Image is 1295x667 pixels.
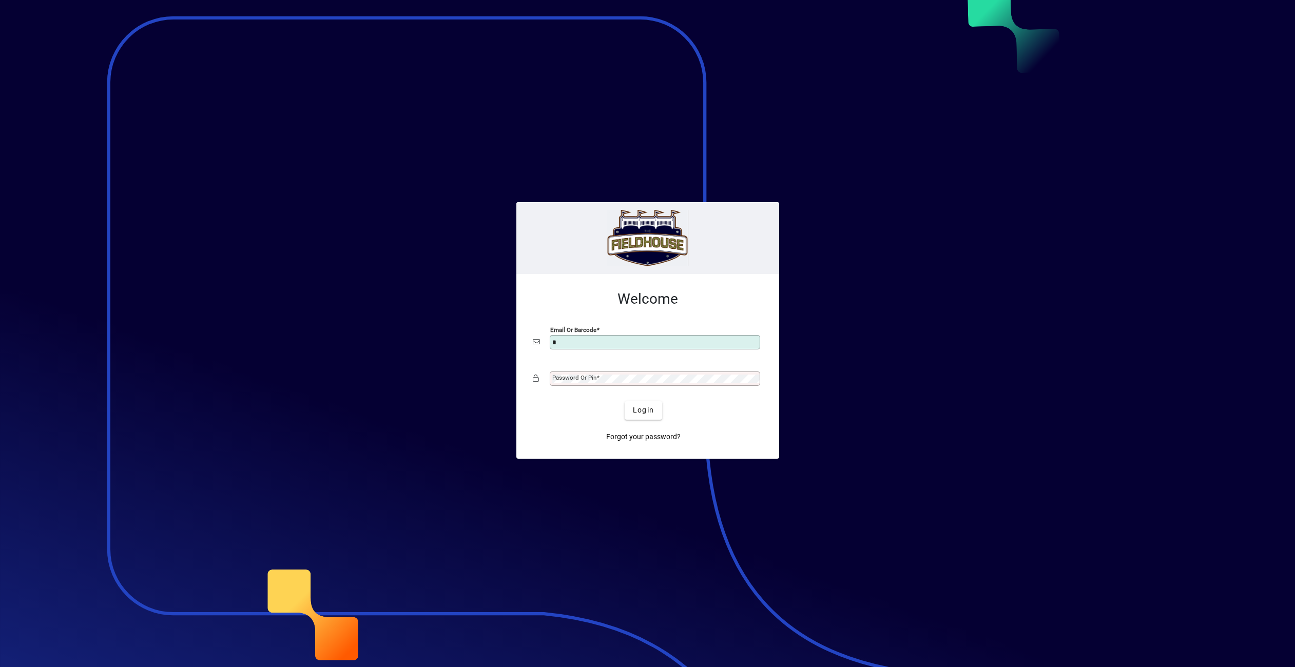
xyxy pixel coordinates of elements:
h2: Welcome [533,290,763,308]
mat-label: Email or Barcode [550,326,596,333]
mat-label: Password or Pin [552,374,596,381]
span: Login [633,405,654,416]
a: Forgot your password? [602,428,685,446]
span: Forgot your password? [606,431,681,442]
button: Login [625,401,662,420]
